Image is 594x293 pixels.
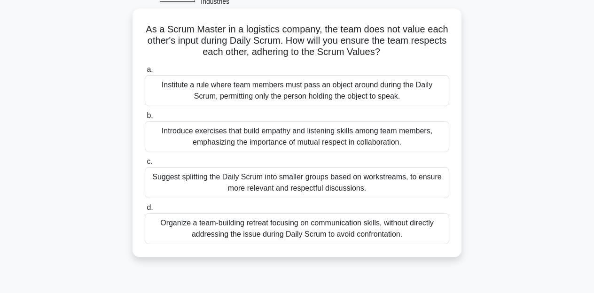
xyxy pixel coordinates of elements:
[145,75,449,106] div: Institute a rule where team members must pass an object around during the Daily Scrum, permitting...
[147,203,153,211] span: d.
[144,23,450,58] h5: As a Scrum Master in a logistics company, the team does not value each other's input during Daily...
[147,157,152,165] span: c.
[145,167,449,198] div: Suggest splitting the Daily Scrum into smaller groups based on workstreams, to ensure more releva...
[145,213,449,244] div: Organize a team-building retreat focusing on communication skills, without directly addressing th...
[147,65,153,73] span: a.
[145,121,449,152] div: Introduce exercises that build empathy and listening skills among team members, emphasizing the i...
[147,111,153,119] span: b.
